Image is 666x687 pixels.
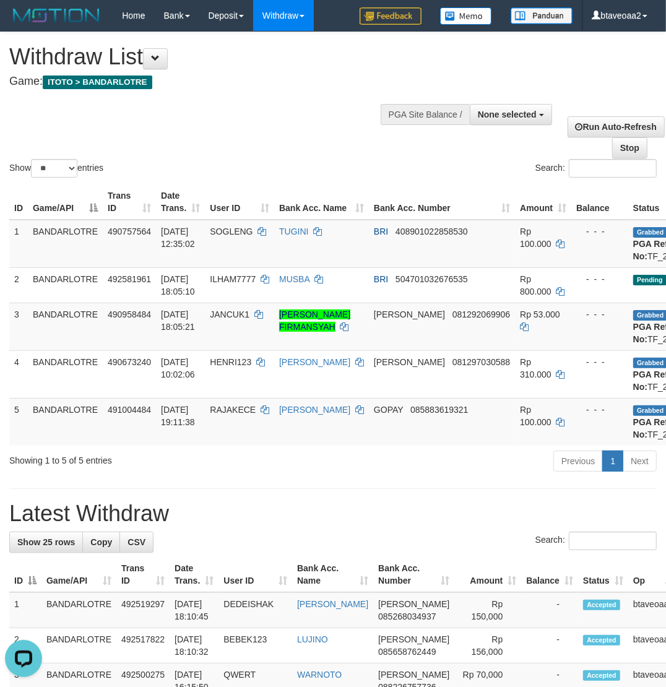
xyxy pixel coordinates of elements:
[116,628,170,663] td: 492517822
[612,137,647,158] a: Stop
[374,227,388,236] span: BRI
[470,104,552,125] button: None selected
[360,7,422,25] img: Feedback.jpg
[43,76,152,89] span: ITOTO > BANDARLOTRE
[161,357,195,379] span: [DATE] 10:02:06
[9,449,268,467] div: Showing 1 to 5 of 5 entries
[578,557,628,592] th: Status: activate to sort column ascending
[452,357,510,367] span: Copy 081297030588 to clipboard
[28,184,103,220] th: Game/API: activate to sort column descending
[576,308,623,321] div: - - -
[218,628,292,663] td: BEBEK123
[515,184,571,220] th: Amount: activate to sort column ascending
[28,220,103,268] td: BANDARLOTRE
[454,592,521,628] td: Rp 150,000
[569,532,657,550] input: Search:
[378,670,449,680] span: [PERSON_NAME]
[520,405,551,427] span: Rp 100.000
[521,628,578,663] td: -
[161,309,195,332] span: [DATE] 18:05:21
[170,557,218,592] th: Date Trans.: activate to sort column ascending
[381,104,470,125] div: PGA Site Balance /
[297,634,328,644] a: LUJINO
[9,303,28,350] td: 3
[478,110,537,119] span: None selected
[205,184,274,220] th: User ID: activate to sort column ascending
[28,398,103,446] td: BANDARLOTRE
[576,225,623,238] div: - - -
[369,184,515,220] th: Bank Acc. Number: activate to sort column ascending
[520,274,551,296] span: Rp 800.000
[28,350,103,398] td: BANDARLOTRE
[9,557,41,592] th: ID: activate to sort column descending
[9,501,657,526] h1: Latest Withdraw
[108,227,151,236] span: 490757564
[521,592,578,628] td: -
[279,227,308,236] a: TUGINI
[161,227,195,249] span: [DATE] 12:35:02
[440,7,492,25] img: Button%20Memo.svg
[520,309,560,319] span: Rp 53.000
[9,592,41,628] td: 1
[378,634,449,644] span: [PERSON_NAME]
[583,635,620,646] span: Accepted
[535,159,657,178] label: Search:
[576,404,623,416] div: - - -
[374,274,388,284] span: BRI
[108,357,151,367] span: 490673240
[9,159,103,178] label: Show entries
[119,532,154,553] a: CSV
[218,557,292,592] th: User ID: activate to sort column ascending
[511,7,573,24] img: panduan.png
[520,357,551,379] span: Rp 310.000
[210,274,256,284] span: ILHAM7777
[210,405,256,415] span: RAJAKECE
[210,309,249,319] span: JANCUK1
[108,274,151,284] span: 492581961
[521,557,578,592] th: Balance: activate to sort column ascending
[279,274,309,284] a: MUSBA
[161,274,195,296] span: [DATE] 18:05:10
[9,628,41,663] td: 2
[410,405,468,415] span: Copy 085883619321 to clipboard
[41,592,116,628] td: BANDARLOTRE
[9,532,83,553] a: Show 25 rows
[279,405,350,415] a: [PERSON_NAME]
[279,357,350,367] a: [PERSON_NAME]
[9,350,28,398] td: 4
[454,628,521,663] td: Rp 156,000
[297,670,342,680] a: WARNOTO
[9,45,431,69] h1: Withdraw List
[156,184,205,220] th: Date Trans.: activate to sort column ascending
[452,309,510,319] span: Copy 081292069906 to clipboard
[396,227,468,236] span: Copy 408901022858530 to clipboard
[454,557,521,592] th: Amount: activate to sort column ascending
[116,557,170,592] th: Trans ID: activate to sort column ascending
[9,184,28,220] th: ID
[9,398,28,446] td: 5
[210,357,251,367] span: HENRI123
[378,611,436,621] span: Copy 085268034937 to clipboard
[279,309,350,332] a: [PERSON_NAME] FIRMANSYAH
[5,5,42,42] button: Open LiveChat chat widget
[41,628,116,663] td: BANDARLOTRE
[218,592,292,628] td: DEDEISHAK
[374,357,445,367] span: [PERSON_NAME]
[9,76,431,88] h4: Game:
[210,227,253,236] span: SOGLENG
[553,451,603,472] a: Previous
[520,227,551,249] span: Rp 100.000
[116,592,170,628] td: 492519297
[90,537,112,547] span: Copy
[374,309,445,319] span: [PERSON_NAME]
[103,184,156,220] th: Trans ID: activate to sort column ascending
[576,273,623,285] div: - - -
[9,267,28,303] td: 2
[378,647,436,657] span: Copy 085658762449 to clipboard
[108,405,151,415] span: 491004484
[128,537,145,547] span: CSV
[535,532,657,550] label: Search:
[569,159,657,178] input: Search:
[571,184,628,220] th: Balance
[583,670,620,681] span: Accepted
